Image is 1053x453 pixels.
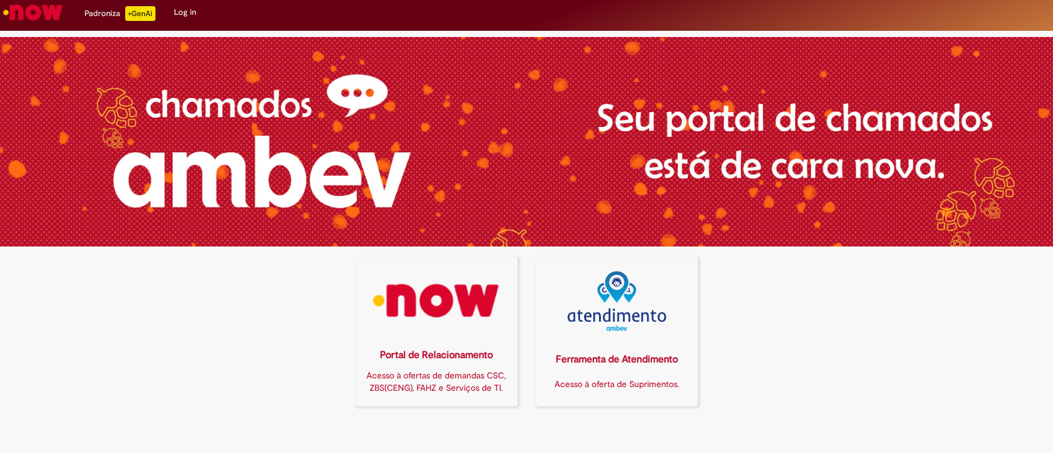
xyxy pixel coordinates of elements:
[363,348,510,362] div: Portal de Relacionamento
[125,6,155,21] p: +GenAi
[543,353,691,367] div: Ferramenta de Atendimento
[568,271,666,331] img: logo_atentdimento.png
[536,256,698,406] a: Ferramenta de Atendimento Acesso à oferta de Suprimentos.
[543,378,691,390] div: Acesso à oferta de Suprimentos.
[355,256,518,406] a: Portal de Relacionamento Acesso à ofertas de demandas CSC, ZBS(CENG), FAHZ e Serviços de TI.
[363,271,510,331] img: logo_now.png
[85,6,155,21] div: Padroniza
[363,369,510,394] div: Acesso à ofertas de demandas CSC, ZBS(CENG), FAHZ e Serviços de TI.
